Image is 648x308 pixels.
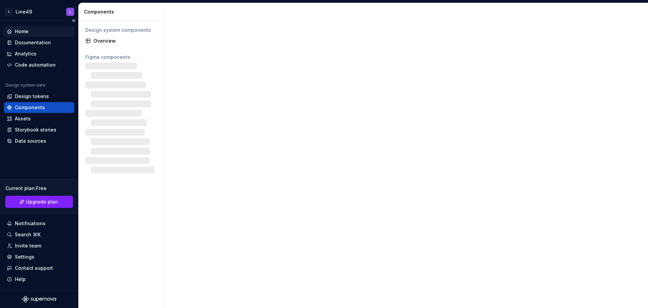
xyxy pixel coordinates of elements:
[84,8,160,15] div: Components
[16,8,32,15] div: Line49
[4,91,74,102] a: Design tokens
[5,196,73,208] button: Upgrade plan
[69,9,71,15] div: L
[15,104,45,111] div: Components
[26,198,58,205] span: Upgrade plan
[5,82,45,88] div: Design system data
[4,26,74,37] a: Home
[4,102,74,113] a: Components
[15,28,28,35] div: Home
[15,276,26,283] div: Help
[15,39,51,46] div: Documentation
[85,27,156,33] div: Design system components
[5,185,73,192] div: Current plan : Free
[15,265,53,271] div: Contact support
[83,35,159,46] a: Overview
[15,138,46,144] div: Data sources
[15,242,41,249] div: Invite team
[69,16,78,25] button: Collapse sidebar
[4,240,74,251] a: Invite team
[15,93,49,100] div: Design tokens
[15,254,34,260] div: Settings
[22,296,56,303] svg: Supernova Logo
[4,252,74,262] a: Settings
[15,220,46,227] div: Notifications
[4,136,74,146] a: Data sources
[15,50,36,57] div: Analytics
[5,8,13,16] div: L
[4,229,74,240] button: Search ⌘K
[4,37,74,48] a: Documentation
[4,113,74,124] a: Assets
[4,263,74,274] button: Contact support
[15,231,40,238] div: Search ⌘K
[4,60,74,70] a: Code automation
[15,115,31,122] div: Assets
[4,48,74,59] a: Analytics
[93,38,156,44] div: Overview
[15,62,56,68] div: Code automation
[85,54,156,61] div: Figma components
[4,274,74,285] button: Help
[4,218,74,229] button: Notifications
[4,124,74,135] a: Storybook stories
[1,4,77,19] button: LLine49L
[15,126,56,133] div: Storybook stories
